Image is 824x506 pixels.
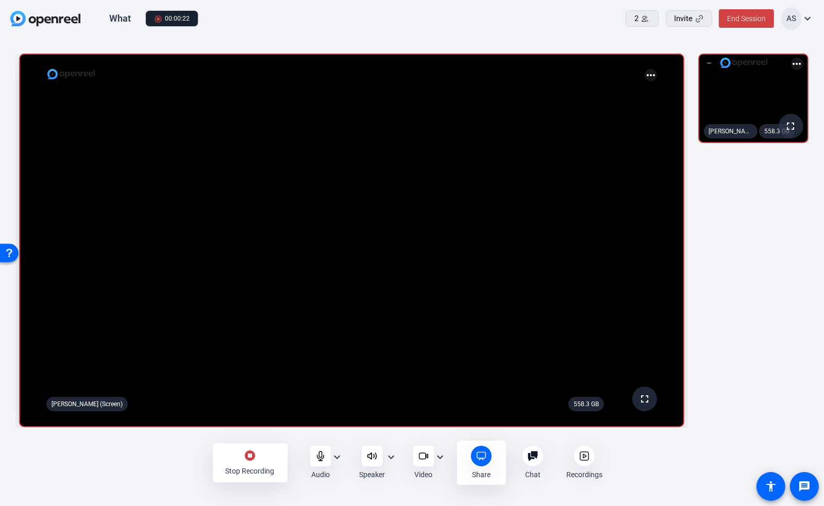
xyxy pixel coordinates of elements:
[785,120,797,132] mat-icon: fullscreen
[798,480,811,493] mat-icon: message
[244,449,256,462] mat-icon: stop_circle
[781,8,801,30] div: AS
[359,469,385,480] div: Speaker
[704,124,758,138] div: [PERSON_NAME] (You)
[727,14,766,23] span: End Session
[765,480,777,493] mat-icon: accessibility
[10,11,80,26] img: OpenReel logo
[675,13,693,25] span: Invite
[415,469,433,480] div: Video
[331,451,343,463] mat-icon: expand_more
[634,13,638,25] span: 2
[638,393,651,405] mat-icon: fullscreen
[791,58,803,70] mat-icon: more_horiz
[434,451,446,463] mat-icon: expand_more
[226,466,275,476] div: Stop Recording
[46,397,128,411] div: [PERSON_NAME] (Screen)
[645,69,657,81] mat-icon: more_horiz
[385,451,397,463] mat-icon: expand_more
[109,12,131,25] div: What
[525,469,541,480] div: Chat
[311,469,330,480] div: Audio
[666,10,712,27] button: Invite
[801,12,814,25] mat-icon: expand_more
[759,124,795,138] div: 558.3 GB
[720,58,768,68] img: logo
[472,469,491,480] div: Share
[568,397,604,411] div: 558.3 GB
[47,69,95,79] img: logo
[626,10,659,27] button: 2
[719,9,774,28] button: End Session
[566,469,602,480] div: Recordings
